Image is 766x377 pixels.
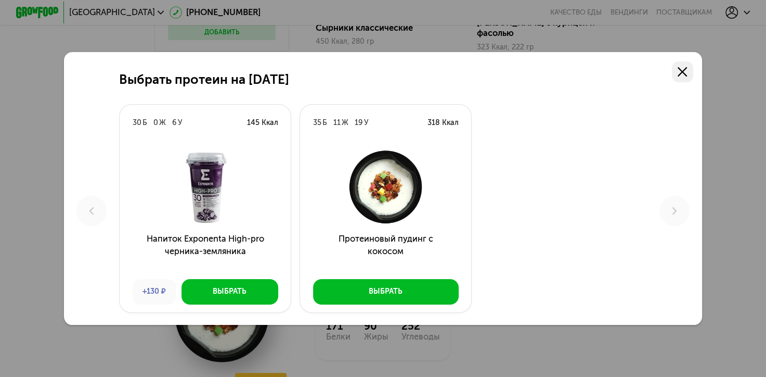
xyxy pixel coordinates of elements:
div: +130 ₽ [133,279,176,305]
div: 35 [313,118,321,128]
div: 19 [355,118,363,128]
h3: Напиток Exponenta High-pro черника-земляника [120,233,291,271]
div: 318 Ккал [427,118,459,128]
div: 30 [133,118,141,128]
div: Выбрать [369,286,403,297]
div: Б [322,118,327,128]
div: 6 [172,118,177,128]
div: У [178,118,183,128]
h2: Выбрать протеин на [DATE] [119,72,289,87]
div: 11 [333,118,341,128]
img: Протеиновый пудинг с кокосом [308,149,462,224]
div: Выбрать [213,286,246,297]
div: Ж [342,118,348,128]
div: Б [142,118,147,128]
button: Выбрать [181,279,278,305]
h3: Протеиновый пудинг с кокосом [300,233,471,271]
img: Напиток Exponenta High-pro черника-земляника [128,149,282,224]
div: У [364,118,369,128]
div: 145 Ккал [247,118,278,128]
div: 0 [153,118,158,128]
div: Ж [159,118,166,128]
button: Выбрать [313,279,459,305]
